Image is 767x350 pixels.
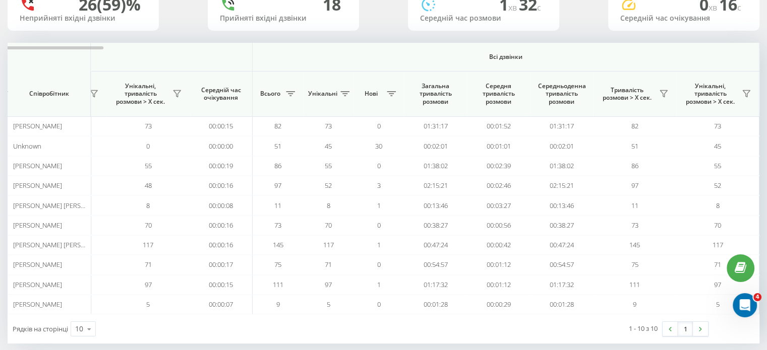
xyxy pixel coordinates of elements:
[467,295,530,314] td: 00:00:29
[327,201,330,210] span: 8
[377,280,381,289] span: 1
[111,82,169,106] span: Унікальні, тривалість розмови > Х сек.
[714,142,721,151] span: 45
[631,221,638,230] span: 73
[404,116,467,136] td: 01:31:17
[404,255,467,274] td: 00:54:57
[508,2,519,13] span: хв
[530,116,593,136] td: 01:31:17
[325,161,332,170] span: 55
[220,14,347,23] div: Прийняті вхідні дзвінки
[530,156,593,176] td: 01:38:02
[274,142,281,151] span: 51
[631,161,638,170] span: 86
[190,156,253,176] td: 00:00:19
[274,201,281,210] span: 11
[190,216,253,235] td: 00:00:16
[13,324,68,333] span: Рядків на сторінці
[404,235,467,255] td: 00:47:24
[467,136,530,156] td: 00:01:01
[404,216,467,235] td: 00:38:27
[146,142,150,151] span: 0
[377,260,381,269] span: 0
[678,322,693,336] a: 1
[190,116,253,136] td: 00:00:15
[75,324,83,334] div: 10
[714,280,721,289] span: 97
[308,90,337,98] span: Унікальні
[325,280,332,289] span: 97
[258,90,283,98] span: Всього
[467,255,530,274] td: 00:01:12
[276,300,280,309] span: 9
[145,181,152,190] span: 48
[146,300,150,309] span: 5
[714,161,721,170] span: 55
[359,90,384,98] span: Нові
[377,121,381,130] span: 0
[681,82,739,106] span: Унікальні, тривалість розмови > Х сек.
[530,255,593,274] td: 00:54:57
[467,216,530,235] td: 00:00:56
[467,235,530,255] td: 00:00:42
[282,53,729,61] span: Всі дзвінки
[377,181,381,190] span: 3
[274,221,281,230] span: 73
[145,280,152,289] span: 97
[377,240,381,249] span: 1
[631,121,638,130] span: 82
[420,14,547,23] div: Середній час розмови
[709,2,719,13] span: хв
[273,280,283,289] span: 111
[714,181,721,190] span: 52
[530,136,593,156] td: 00:02:01
[404,275,467,295] td: 01:17:32
[629,240,640,249] span: 145
[716,201,720,210] span: 8
[13,240,112,249] span: [PERSON_NAME] [PERSON_NAME]
[530,295,593,314] td: 00:01:28
[633,300,636,309] span: 9
[16,90,82,98] span: Співробітник
[274,161,281,170] span: 86
[274,260,281,269] span: 75
[325,121,332,130] span: 73
[404,156,467,176] td: 01:38:02
[13,181,62,190] span: [PERSON_NAME]
[467,116,530,136] td: 00:01:52
[538,82,585,106] span: Середньоденна тривалість розмови
[404,295,467,314] td: 00:01:28
[753,293,761,301] span: 4
[190,176,253,195] td: 00:00:16
[325,221,332,230] span: 70
[273,240,283,249] span: 145
[530,195,593,215] td: 00:13:46
[13,161,62,170] span: [PERSON_NAME]
[327,300,330,309] span: 5
[467,156,530,176] td: 00:02:39
[190,275,253,295] td: 00:00:15
[530,216,593,235] td: 00:38:27
[190,136,253,156] td: 00:00:00
[631,142,638,151] span: 51
[274,181,281,190] span: 97
[145,260,152,269] span: 71
[475,82,522,106] span: Середня тривалість розмови
[467,176,530,195] td: 00:02:46
[145,121,152,130] span: 73
[737,2,741,13] span: c
[13,300,62,309] span: [PERSON_NAME]
[143,240,153,249] span: 117
[377,201,381,210] span: 1
[197,86,245,102] span: Середній час очікування
[631,260,638,269] span: 75
[190,255,253,274] td: 00:00:17
[146,201,150,210] span: 8
[404,195,467,215] td: 00:13:46
[375,142,382,151] span: 30
[325,142,332,151] span: 45
[325,260,332,269] span: 71
[631,181,638,190] span: 97
[13,142,41,151] span: Unknown
[377,300,381,309] span: 0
